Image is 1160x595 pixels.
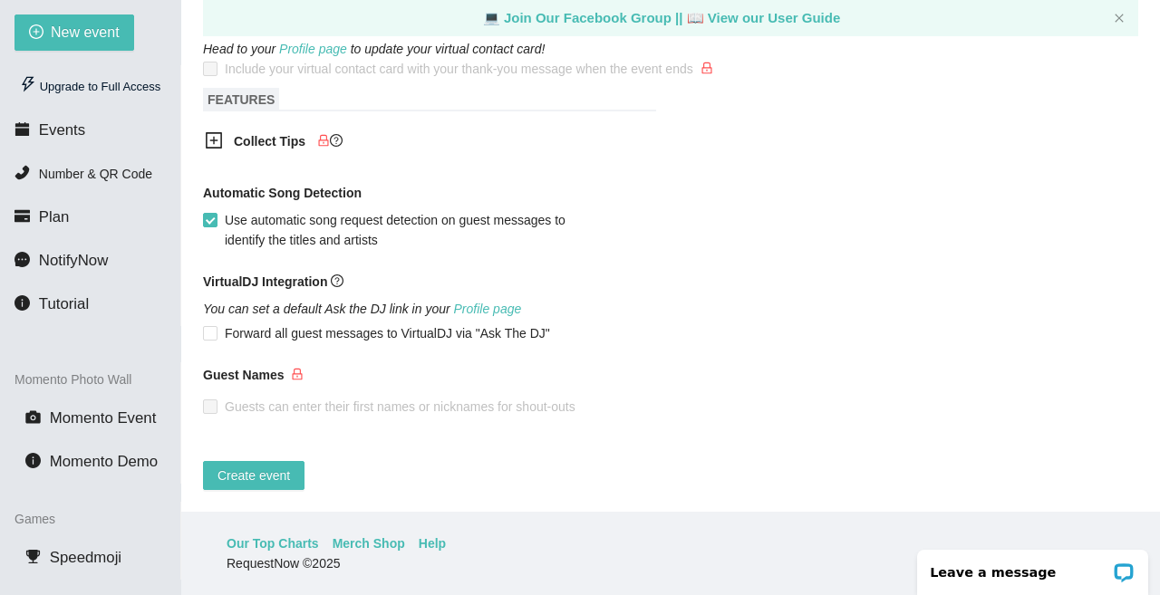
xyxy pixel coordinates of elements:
b: Guest Names [203,368,284,382]
button: plus-circleNew event [14,14,134,51]
span: lock [317,134,330,147]
span: calendar [14,121,30,137]
span: thunderbolt [20,76,36,92]
span: laptop [483,10,500,25]
span: credit-card [14,208,30,224]
i: You can set a default Ask the DJ link in your [203,302,521,316]
a: Merch Shop [333,533,405,553]
span: Use automatic song request detection on guest messages to identify the titles and artists [217,210,593,250]
i: Head to your to update your virtual contact card! [203,42,545,56]
span: Tutorial [39,295,89,312]
span: Create event [217,465,290,485]
span: Number & QR Code [39,167,152,181]
span: message [14,252,30,267]
span: plus-square [205,131,223,149]
span: phone [14,165,30,180]
span: New event [51,21,120,43]
iframe: LiveChat chat widget [905,538,1160,595]
a: laptop Join Our Facebook Group || [483,10,687,25]
b: Automatic Song Detection [203,183,362,203]
span: plus-circle [29,24,43,42]
button: Create event [203,461,304,490]
div: Upgrade to Full Access [14,69,166,105]
span: Include your virtual contact card with your thank-you message when the event ends [225,62,713,76]
span: Guests can enter their first names or nicknames for shout-outs [217,397,583,417]
span: lock [291,368,304,380]
span: lock [701,62,713,74]
span: Speedmoji [50,549,121,566]
b: VirtualDJ Integration [203,274,327,289]
span: question-circle [331,274,343,287]
a: Our Top Charts [227,533,319,553]
span: Forward all guest messages to VirtualDJ via "Ask The DJ" [217,323,557,343]
span: Events [39,121,85,139]
span: info-circle [25,453,41,468]
a: Help [419,533,446,553]
span: trophy [25,549,41,564]
div: RequestNow © 2025 [227,553,1110,573]
span: question-circle [330,134,343,147]
span: info-circle [14,295,30,311]
span: camera [25,409,41,425]
span: FEATURES [203,88,279,111]
div: Collect Tipslockquestion-circle [190,120,643,165]
span: laptop [687,10,704,25]
a: Profile page [279,42,347,56]
span: Plan [39,208,70,226]
span: NotifyNow [39,252,108,269]
a: Profile page [454,302,522,316]
span: Momento Demo [50,453,158,470]
b: Collect Tips [234,134,305,149]
button: close [1114,13,1125,24]
a: laptop View our User Guide [687,10,841,25]
span: Momento Event [50,409,157,427]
